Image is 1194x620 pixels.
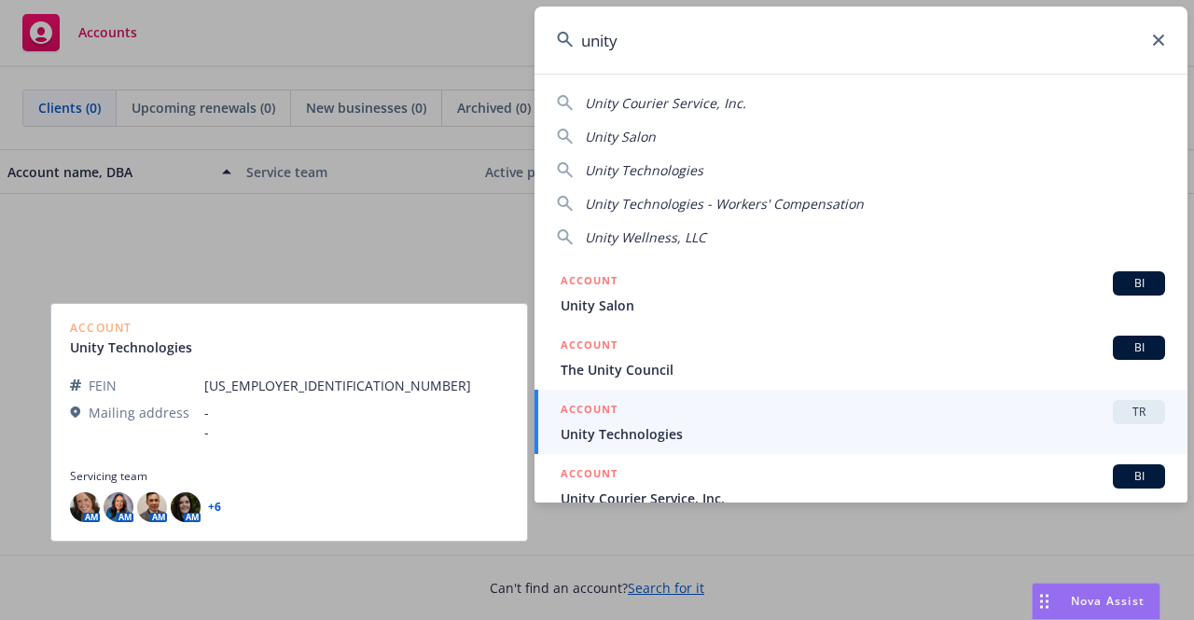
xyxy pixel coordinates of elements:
span: Unity Wellness, LLC [585,228,706,246]
span: The Unity Council [561,360,1165,379]
span: Unity Technologies [561,424,1165,444]
a: ACCOUNTBIUnity Salon [535,261,1187,325]
a: ACCOUNTBIThe Unity Council [535,325,1187,390]
div: Drag to move [1033,584,1056,619]
span: Unity Courier Service, Inc. [561,489,1165,508]
span: TR [1120,404,1158,420]
span: Unity Technologies [585,161,703,179]
h5: ACCOUNT [561,400,618,422]
span: Unity Salon [561,296,1165,315]
a: ACCOUNTBIUnity Courier Service, Inc. [535,454,1187,518]
span: Unity Salon [585,128,656,145]
input: Search... [535,7,1187,74]
span: BI [1120,275,1158,292]
span: BI [1120,468,1158,485]
span: Unity Courier Service, Inc. [585,94,746,112]
h5: ACCOUNT [561,336,618,358]
span: Unity Technologies - Workers' Compensation [585,195,864,213]
span: BI [1120,339,1158,356]
h5: ACCOUNT [561,271,618,294]
span: Nova Assist [1071,593,1145,609]
button: Nova Assist [1032,583,1160,620]
a: ACCOUNTTRUnity Technologies [535,390,1187,454]
h5: ACCOUNT [561,464,618,487]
